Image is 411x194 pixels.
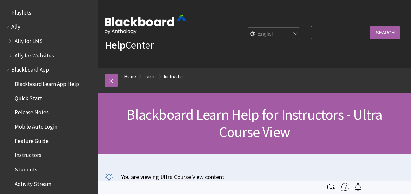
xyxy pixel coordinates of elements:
[105,39,125,52] strong: Help
[105,173,404,181] p: You are viewing Ultra Course View content
[11,7,31,16] span: Playlists
[327,183,335,191] img: Print
[164,73,183,81] a: Instructor
[11,22,20,30] span: Ally
[4,22,94,61] nav: Book outline for Anthology Ally Help
[15,107,49,116] span: Release Notes
[248,28,300,41] select: Site Language Selector
[145,73,156,81] a: Learn
[354,183,362,191] img: Follow this page
[15,36,43,44] span: Ally for LMS
[124,73,136,81] a: Home
[15,150,41,159] span: Instructors
[15,50,54,59] span: Ally for Websites
[15,93,42,102] span: Quick Start
[127,105,382,141] span: Blackboard Learn Help for Instructors - Ultra Course View
[15,164,37,173] span: Students
[11,64,49,73] span: Blackboard App
[15,121,57,130] span: Mobile Auto Login
[15,78,79,87] span: Blackboard Learn App Help
[105,39,154,52] a: HelpCenter
[4,7,94,18] nav: Book outline for Playlists
[15,136,49,144] span: Feature Guide
[105,15,186,34] img: Blackboard by Anthology
[15,178,51,187] span: Activity Stream
[341,183,349,191] img: More help
[370,26,400,39] input: Search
